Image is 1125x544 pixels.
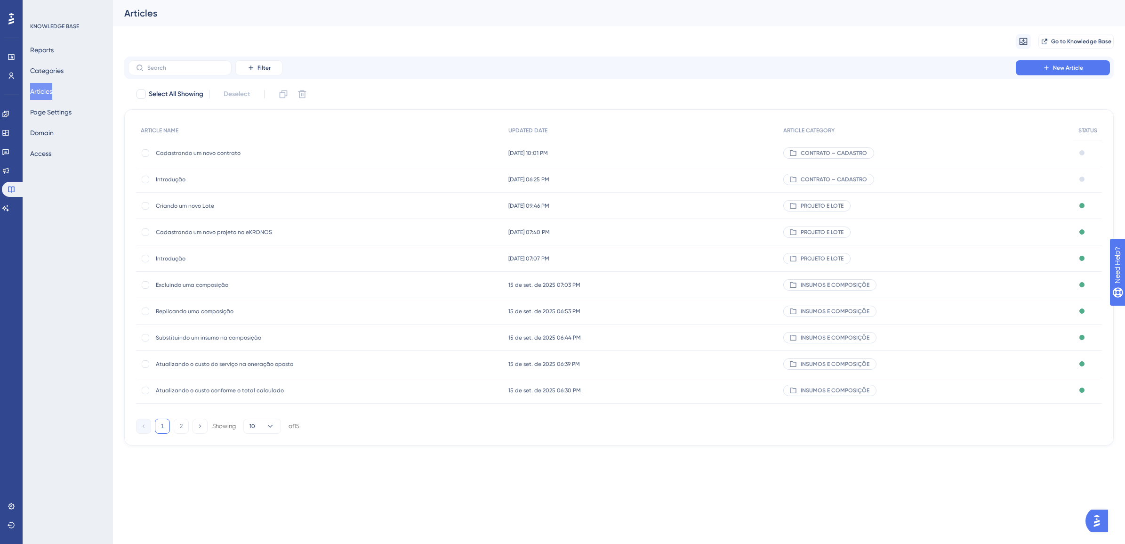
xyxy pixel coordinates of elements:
input: Search [147,65,224,71]
span: Introdução [156,176,306,183]
span: STATUS [1078,127,1097,134]
span: [DATE] 09:46 PM [508,202,549,210]
span: Excluindo uma composição [156,281,306,289]
span: Need Help? [22,2,59,14]
iframe: UserGuiding AI Assistant Launcher [1085,507,1114,535]
span: CONTRATO – CADASTRO [801,176,867,183]
span: Replicando uma composição [156,308,306,315]
span: [DATE] 06:25 PM [508,176,549,183]
span: [DATE] 07:07 PM [508,255,549,262]
button: Deselect [215,86,258,103]
span: Atualizando o custo conforme o total calculado [156,387,306,394]
span: Introdução [156,255,306,262]
div: Articles [124,7,1090,20]
span: [DATE] 10:01 PM [508,149,548,157]
span: INSUMOS E COMPOSIÇÕE [801,360,869,368]
span: UPDATED DATE [508,127,547,134]
span: Criando um novo Lote [156,202,306,210]
span: 15 de set. de 2025 06:53 PM [508,308,580,315]
span: [DATE] 07:40 PM [508,228,550,236]
span: Atualizando o custo do serviço na oneração oposta [156,360,306,368]
span: 15 de set. de 2025 07:03 PM [508,281,580,289]
button: Page Settings [30,104,72,121]
button: Reports [30,41,54,58]
div: of 15 [289,422,299,430]
span: New Article [1053,64,1083,72]
span: ARTICLE NAME [141,127,178,134]
span: Select All Showing [149,89,203,100]
span: INSUMOS E COMPOSIÇÕE [801,308,869,315]
span: Cadastrando um novo projeto no eKRONOS [156,228,306,236]
button: Domain [30,124,54,141]
span: CONTRATO – CADASTRO [801,149,867,157]
span: 15 de set. de 2025 06:30 PM [508,387,581,394]
button: Go to Knowledge Base [1038,34,1114,49]
span: INSUMOS E COMPOSIÇÕE [801,387,869,394]
span: 15 de set. de 2025 06:44 PM [508,334,581,341]
span: PROJETO E LOTE [801,202,844,210]
span: ARTICLE CATEGORY [783,127,835,134]
span: PROJETO E LOTE [801,228,844,236]
button: Articles [30,83,52,100]
span: Substituindo um insumo na composição [156,334,306,341]
button: Access [30,145,51,162]
span: Go to Knowledge Base [1051,38,1111,45]
button: 2 [174,419,189,434]
span: PROJETO E LOTE [801,255,844,262]
span: Deselect [224,89,250,100]
span: Cadastrando um novo contrato [156,149,306,157]
button: New Article [1016,60,1110,75]
span: INSUMOS E COMPOSIÇÕE [801,281,869,289]
button: 10 [243,419,281,434]
button: Categories [30,62,64,79]
span: Filter [257,64,271,72]
span: 15 de set. de 2025 06:39 PM [508,360,580,368]
div: KNOWLEDGE BASE [30,23,79,30]
span: INSUMOS E COMPOSIÇÕE [801,334,869,341]
span: 10 [249,422,255,430]
div: Showing [212,422,236,430]
button: 1 [155,419,170,434]
button: Filter [235,60,282,75]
